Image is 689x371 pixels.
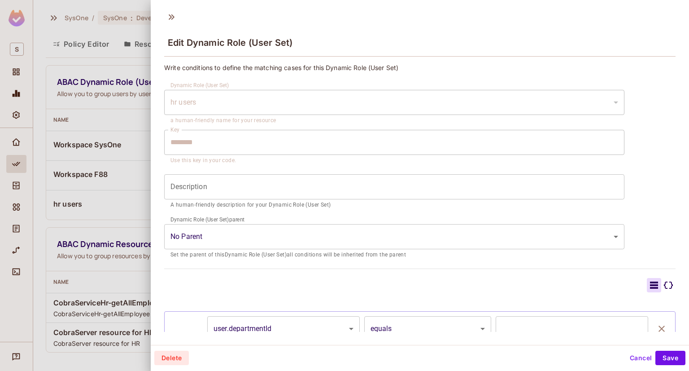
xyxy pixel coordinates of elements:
label: Dynamic Role (User Set) [170,81,229,89]
div: user.departmentId [207,316,360,341]
p: Write conditions to define the matching cases for this Dynamic Role (User Set) [164,63,676,72]
button: Delete [154,351,189,365]
button: Cancel [626,351,655,365]
span: Edit Dynamic Role (User Set) [168,37,292,48]
p: Use this key in your code. [170,156,618,165]
div: Without label [164,224,624,249]
label: Key [170,126,179,133]
button: Save [655,351,685,365]
p: Set the parent of this Dynamic Role (User Set) all conditions will be inherited from the parent [170,251,618,260]
p: A human-friendly description for your Dynamic Role (User Set) [170,201,618,210]
div: equals [364,316,492,341]
p: a human-friendly name for your resource [170,116,618,125]
label: Dynamic Role (User Set) parent [170,216,244,223]
div: Without label [164,90,624,115]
